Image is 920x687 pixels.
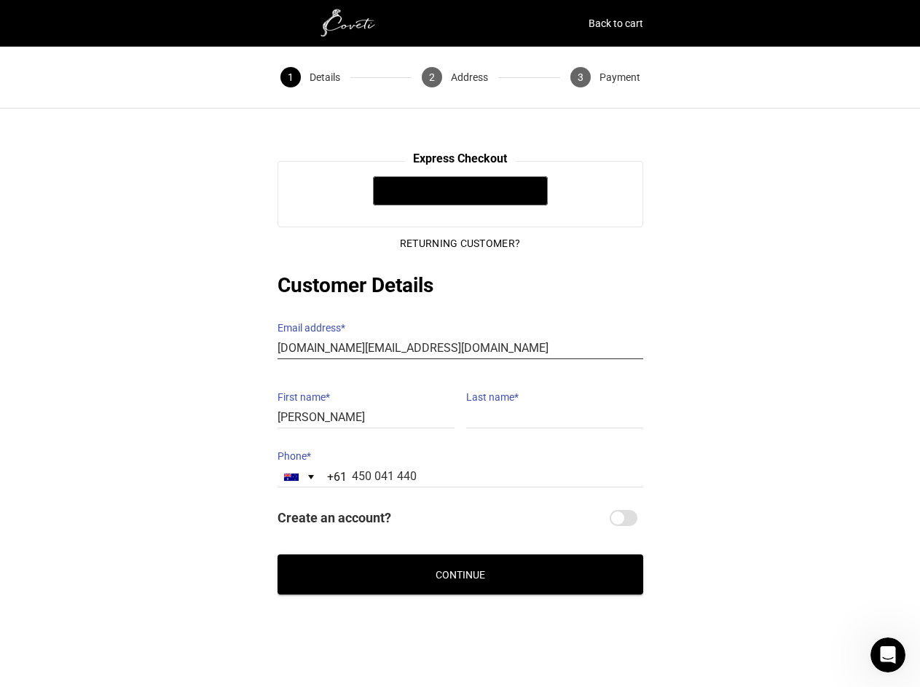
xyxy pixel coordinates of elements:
span: Address [451,67,488,87]
iframe: Intercom live chat [870,637,905,672]
span: Create an account? [278,505,607,531]
button: Continue [278,554,643,594]
label: First name [278,387,455,407]
div: +61 [327,466,347,489]
input: 412 345 678 [278,466,643,487]
h2: Customer Details [278,271,643,300]
span: 3 [570,67,591,87]
span: Payment [599,67,640,87]
button: Returning Customer? [388,227,532,259]
button: 1 Details [270,47,350,108]
a: Back to cart [589,13,643,34]
span: Details [310,67,340,87]
span: 1 [280,67,301,87]
label: Last name [466,387,643,407]
button: 2 Address [412,47,498,108]
span: 2 [422,67,442,87]
input: Create an account? [610,510,637,526]
label: Phone [278,446,643,466]
img: white1.png [278,9,423,38]
button: 3 Payment [560,47,650,108]
label: Email address [278,318,643,338]
button: Selected country [278,467,347,487]
button: Pay with GPay [373,176,548,205]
